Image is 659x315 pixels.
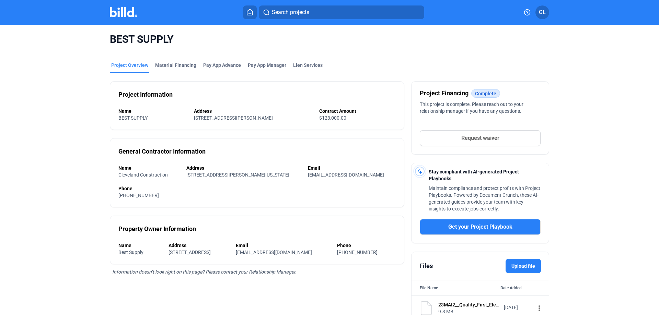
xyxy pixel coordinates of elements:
[118,250,143,255] span: Best Supply
[272,8,309,16] span: Search projects
[539,8,546,16] span: GL
[308,172,384,178] span: [EMAIL_ADDRESS][DOMAIN_NAME]
[186,165,301,171] div: Address
[419,301,433,315] img: document
[500,284,541,291] div: Date Added
[337,250,378,255] span: [PHONE_NUMBER]
[506,259,541,273] label: Upload file
[448,223,512,231] span: Get your Project Playbook
[194,108,312,114] div: Address
[420,284,438,291] div: File Name
[420,219,541,235] button: Get your Project Playbook
[118,115,148,121] span: BEST SUPPLY
[535,5,549,19] button: GL
[111,62,148,69] div: Project Overview
[118,147,206,156] div: General Contractor Information
[118,224,196,234] div: Property Owner Information
[118,242,162,249] div: Name
[194,115,273,121] span: [STREET_ADDRESS][PERSON_NAME]
[471,89,500,98] mat-chip: Complete
[429,169,519,181] span: Stay compliant with AI-generated Project Playbooks
[118,90,173,99] div: Project Information
[110,33,549,46] span: BEST SUPPLY
[293,62,323,69] div: Lien Services
[420,101,523,114] span: This project is complete. Please reach out to your relationship manager if you have any questions.
[186,172,289,178] span: [STREET_ADDRESS][PERSON_NAME][US_STATE]
[112,269,297,275] span: Information doesn’t look right on this page? Please contact your Relationship Manager.
[461,134,499,142] span: Request waiver
[429,185,540,211] span: Maintain compliance and protect profits with Project Playbooks. Powered by Document Crunch, these...
[110,7,137,17] img: Billd Company Logo
[203,62,241,69] div: Pay App Advance
[248,62,286,69] span: Pay App Manager
[420,88,469,98] span: Project Financing
[155,62,196,69] div: Material Financing
[236,250,312,255] span: [EMAIL_ADDRESS][DOMAIN_NAME]
[419,261,433,271] div: Files
[236,242,330,249] div: Email
[308,165,396,171] div: Email
[169,250,211,255] span: [STREET_ADDRESS]
[438,308,499,315] div: 9.3 MB
[118,185,396,192] div: Phone
[319,108,396,114] div: Contract Amount
[169,242,229,249] div: Address
[420,130,541,146] button: Request waiver
[535,304,543,312] mat-icon: more_vert
[259,5,424,19] button: Search projects
[337,242,396,249] div: Phone
[438,301,499,308] div: 23MAI2__Quality_First_Electric__Subcontrac1.pdf
[118,165,180,171] div: Name
[118,193,159,198] span: [PHONE_NUMBER]
[118,172,168,178] span: Cleveland Construction
[319,115,346,121] span: $123,000.00
[504,304,531,311] div: [DATE]
[118,108,187,114] div: Name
